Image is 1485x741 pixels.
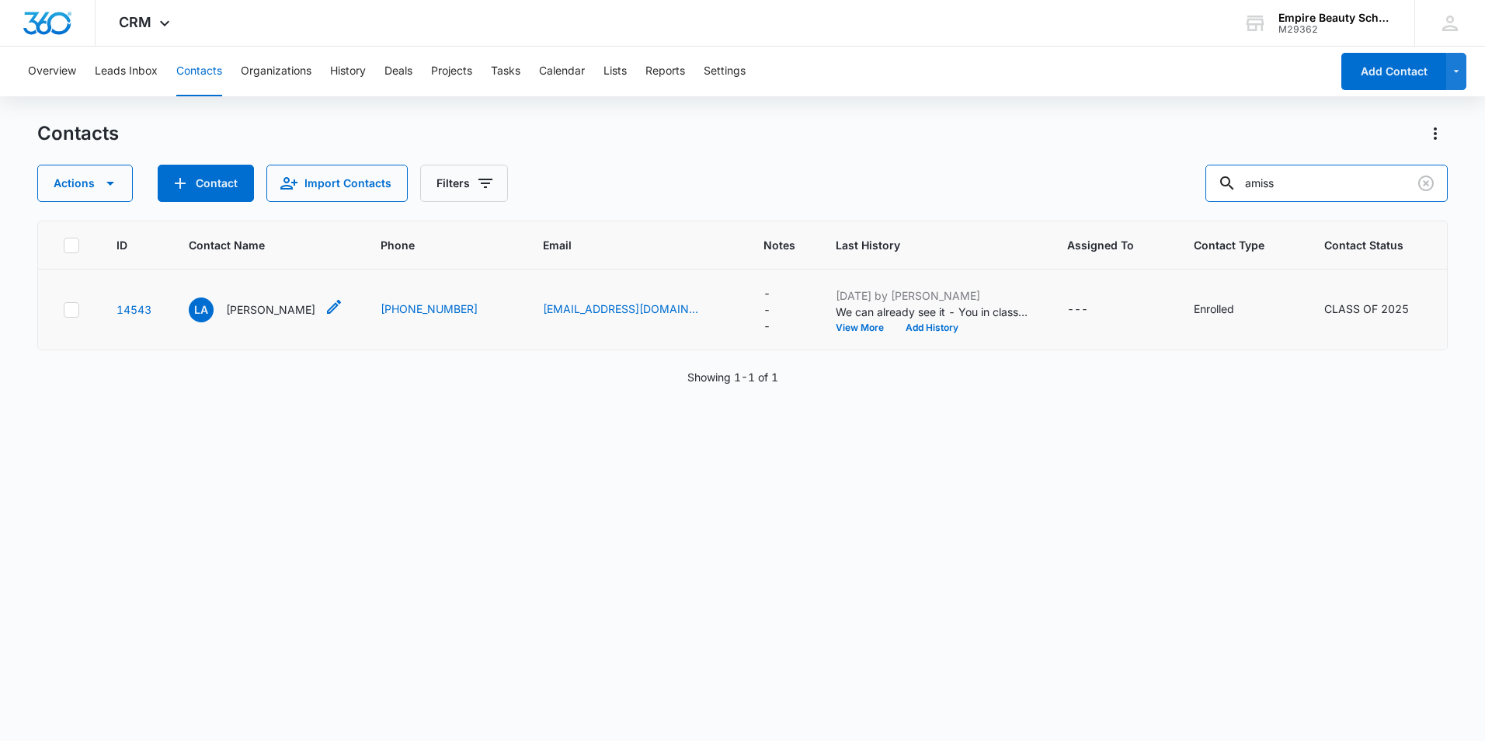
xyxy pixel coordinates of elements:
[1194,301,1234,317] div: Enrolled
[1067,301,1116,319] div: Assigned To - - Select to Edit Field
[1278,12,1392,24] div: account name
[176,47,222,96] button: Contacts
[1278,24,1392,35] div: account id
[117,237,129,253] span: ID
[95,47,158,96] button: Leads Inbox
[330,47,366,96] button: History
[28,47,76,96] button: Overview
[381,237,483,253] span: Phone
[836,304,1030,320] p: We can already see it - You in class, scissors in hand, making magic happen! Tell us what you're ...
[763,237,798,253] span: Notes
[687,369,778,385] p: Showing 1-1 of 1
[189,297,343,322] div: Contact Name - Lily Amiss - Select to Edit Field
[266,165,408,202] button: Import Contacts
[1414,171,1438,196] button: Clear
[381,301,478,317] a: [PHONE_NUMBER]
[836,237,1007,253] span: Last History
[37,165,133,202] button: Actions
[381,301,506,319] div: Phone - (603) 247-9155 - Select to Edit Field
[431,47,472,96] button: Projects
[1324,301,1437,319] div: Contact Status - CLASS OF 2025 - Select to Edit Field
[1423,121,1448,146] button: Actions
[603,47,627,96] button: Lists
[836,287,1030,304] p: [DATE] by [PERSON_NAME]
[1194,301,1262,319] div: Contact Type - Enrolled - Select to Edit Field
[543,301,726,319] div: Email - lilyami16@icloud.com - Select to Edit Field
[189,237,321,253] span: Contact Name
[763,285,798,334] div: Notes - - Select to Edit Field
[420,165,508,202] button: Filters
[1341,53,1446,90] button: Add Contact
[1324,237,1414,253] span: Contact Status
[543,301,698,317] a: [EMAIL_ADDRESS][DOMAIN_NAME]
[1067,301,1088,319] div: ---
[226,301,315,318] p: [PERSON_NAME]
[1194,237,1264,253] span: Contact Type
[384,47,412,96] button: Deals
[763,285,770,334] div: ---
[543,237,704,253] span: Email
[158,165,254,202] button: Add Contact
[37,122,119,145] h1: Contacts
[241,47,311,96] button: Organizations
[645,47,685,96] button: Reports
[189,297,214,322] span: LA
[704,47,746,96] button: Settings
[491,47,520,96] button: Tasks
[1067,237,1134,253] span: Assigned To
[895,323,969,332] button: Add History
[836,323,895,332] button: View More
[1205,165,1448,202] input: Search Contacts
[539,47,585,96] button: Calendar
[1324,301,1409,317] div: CLASS OF 2025
[119,14,151,30] span: CRM
[117,303,151,316] a: Navigate to contact details page for Lily Amiss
